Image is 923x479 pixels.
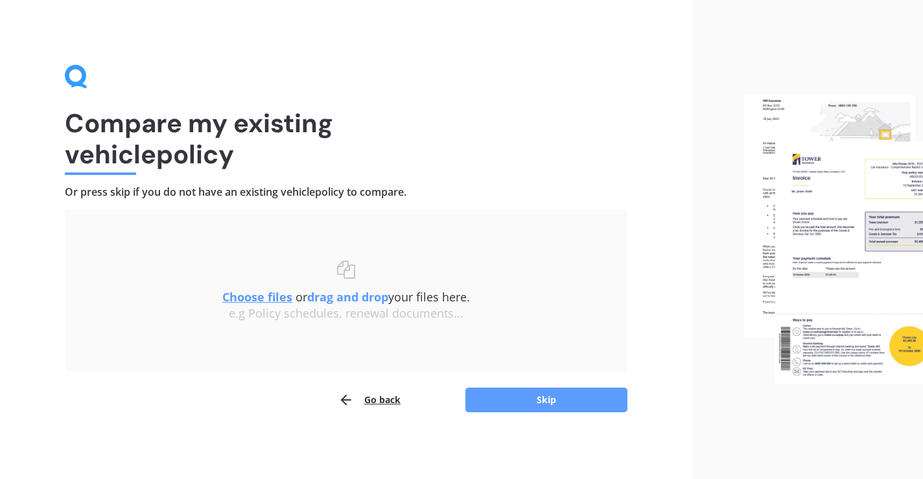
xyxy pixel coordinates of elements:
button: Go back [338,387,401,413]
div: e.g Policy schedules, renewal documents... [91,307,602,321]
button: Skip [465,388,627,412]
h4: Or press skip if you do not have an existing vehicle policy to compare. [65,185,627,199]
img: files.webp [744,95,923,384]
u: Choose files [222,289,292,305]
h1: Compare my existing vehicle policy [65,108,627,170]
span: or your files here. [222,289,470,305]
b: drag and drop [307,289,388,305]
